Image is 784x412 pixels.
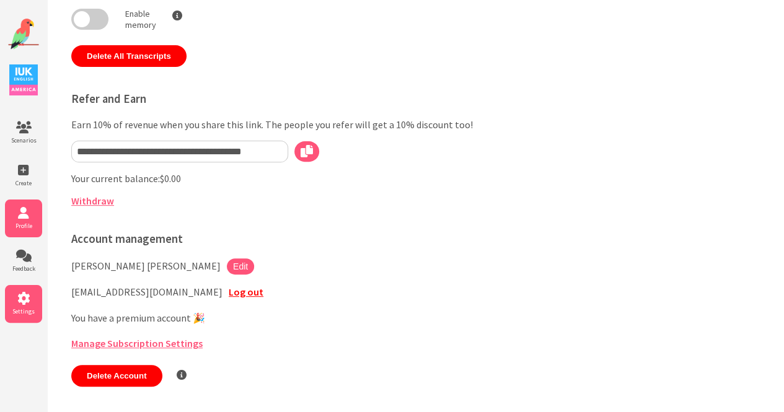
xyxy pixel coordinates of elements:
[125,8,156,30] p: Enable memory
[5,179,42,187] span: Create
[71,365,162,387] button: Delete Account
[71,337,203,349] a: Manage Subscription Settings
[5,265,42,273] span: Feedback
[71,310,484,327] p: You have a premium account 🎉
[160,172,181,185] span: $0.00
[9,64,38,95] img: IUK Logo
[71,45,187,67] button: Delete All Transcripts
[71,118,484,131] p: Earn 10% of revenue when you share this link. The people you refer will get a 10% discount too!
[71,286,222,298] span: [EMAIL_ADDRESS][DOMAIN_NAME]
[71,232,484,246] h3: Account management
[8,19,39,50] img: Website Logo
[5,222,42,230] span: Profile
[229,286,263,298] a: Log out
[71,92,484,106] h3: Refer and Earn
[227,258,254,274] button: Edit
[71,172,484,185] p: Your current balance:
[5,136,42,144] span: Scenarios
[71,195,114,207] a: Withdraw
[5,307,42,315] span: Settings
[71,258,221,274] p: [PERSON_NAME] [PERSON_NAME]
